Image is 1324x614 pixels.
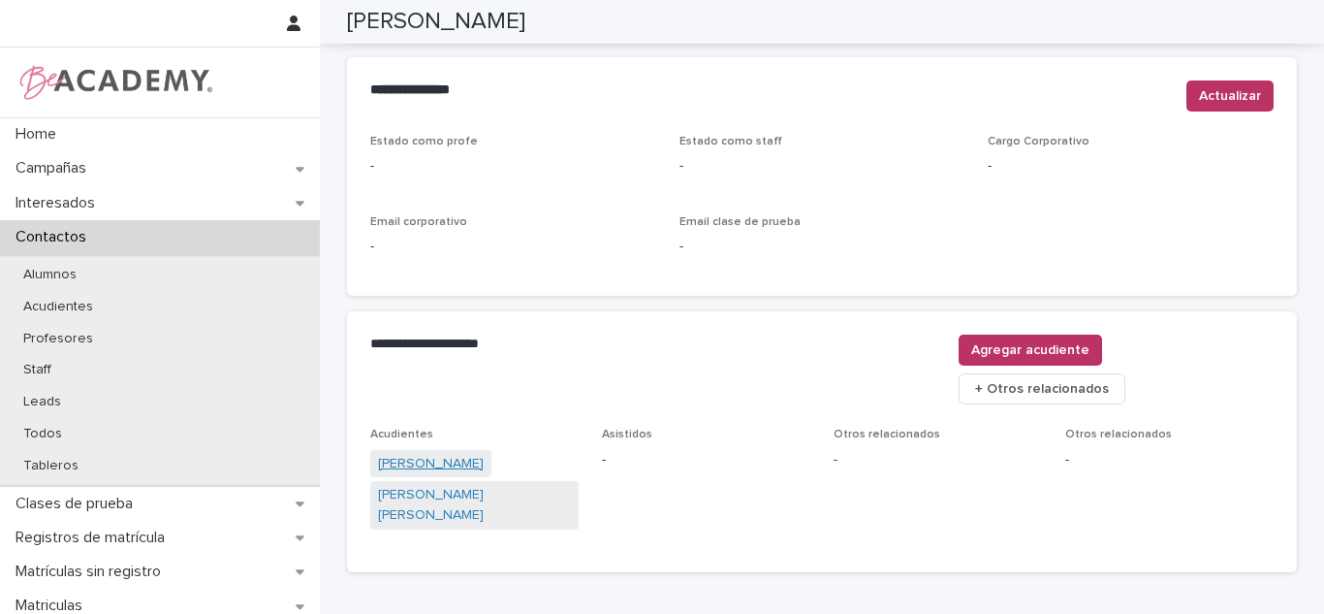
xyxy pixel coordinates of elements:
[959,335,1102,366] button: Agregar acudiente
[834,450,1042,470] p: -
[8,331,109,347] p: Profesores
[16,63,214,102] img: WPrjXfSUmiLcdUfaYY4Q
[378,454,484,474] a: [PERSON_NAME]
[8,394,77,410] p: Leads
[8,299,109,315] p: Acudientes
[602,429,652,440] span: Asistidos
[8,362,67,378] p: Staff
[975,379,1109,399] span: + Otros relacionados
[347,8,525,36] h2: [PERSON_NAME]
[8,458,94,474] p: Tableros
[679,237,965,257] p: -
[602,450,810,470] p: -
[679,216,801,228] span: Email clase de prueba
[834,429,940,440] span: Otros relacionados
[1186,81,1274,112] button: Actualizar
[988,156,1274,177] p: -
[8,159,102,178] p: Campañas
[8,125,72,144] p: Home
[959,373,1125,404] button: + Otros relacionados
[8,529,180,547] p: Registros de matrícula
[8,228,102,246] p: Contactos
[1199,86,1261,106] span: Actualizar
[679,136,782,147] span: Estado como staff
[370,429,433,440] span: Acudientes
[8,495,148,513] p: Clases de prueba
[1065,429,1172,440] span: Otros relacionados
[370,216,467,228] span: Email corporativo
[378,485,571,526] a: [PERSON_NAME] [PERSON_NAME]
[8,267,92,283] p: Alumnos
[370,156,656,177] p: -
[8,563,176,581] p: Matrículas sin registro
[679,156,965,177] p: -
[370,237,656,257] p: -
[370,136,478,147] span: Estado como profe
[8,426,78,442] p: Todos
[8,194,110,212] p: Interesados
[988,136,1089,147] span: Cargo Corporativo
[971,340,1089,360] span: Agregar acudiente
[1065,450,1274,470] p: -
